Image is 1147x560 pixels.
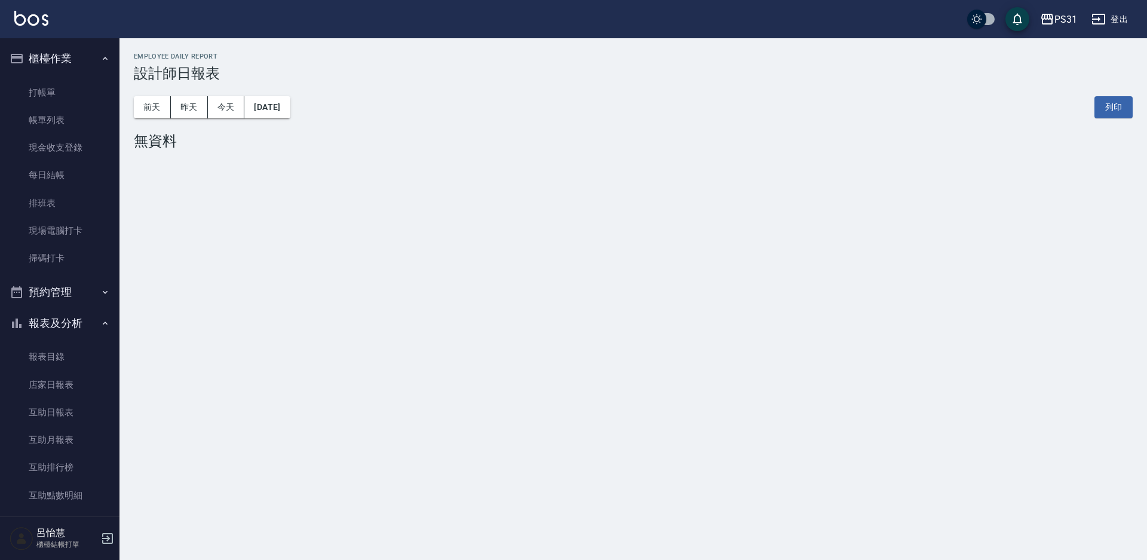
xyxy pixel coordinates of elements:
h2: Employee Daily Report [134,53,1133,60]
a: 互助排行榜 [5,454,115,481]
a: 每日結帳 [5,161,115,189]
div: 無資料 [134,133,1133,149]
a: 現場電腦打卡 [5,217,115,244]
button: 預約管理 [5,277,115,308]
button: 今天 [208,96,245,118]
p: 櫃檯結帳打單 [36,539,97,550]
a: 店家日報表 [5,371,115,399]
button: 登出 [1087,8,1133,30]
a: 互助業績報表 [5,509,115,537]
a: 互助日報表 [5,399,115,426]
button: 報表及分析 [5,308,115,339]
a: 互助月報表 [5,426,115,454]
h3: 設計師日報表 [134,65,1133,82]
button: PS31 [1035,7,1082,32]
button: 前天 [134,96,171,118]
a: 掃碼打卡 [5,244,115,272]
button: [DATE] [244,96,290,118]
img: Logo [14,11,48,26]
a: 排班表 [5,189,115,217]
div: PS31 [1054,12,1077,27]
button: 列印 [1094,96,1133,118]
a: 帳單列表 [5,106,115,134]
a: 打帳單 [5,79,115,106]
button: save [1005,7,1029,31]
a: 現金收支登錄 [5,134,115,161]
a: 報表目錄 [5,343,115,371]
button: 櫃檯作業 [5,43,115,74]
button: 昨天 [171,96,208,118]
h5: 呂怡慧 [36,527,97,539]
img: Person [10,527,33,550]
a: 互助點數明細 [5,482,115,509]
